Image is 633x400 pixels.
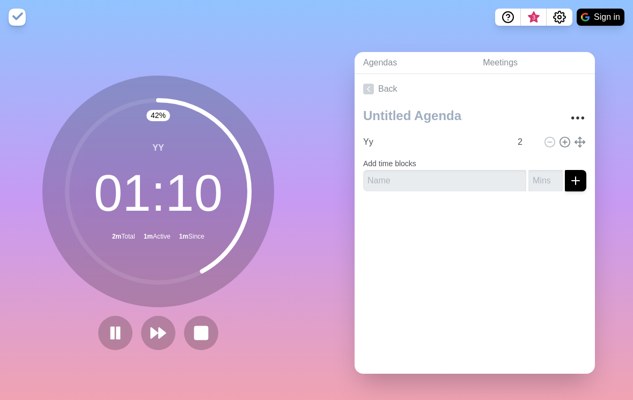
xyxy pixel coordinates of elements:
input: Mins [513,131,539,153]
a: Meetings [474,52,595,74]
a: Agendas [355,52,474,74]
img: timeblocks logo [9,9,26,26]
button: More [567,107,588,129]
input: Mins [528,170,563,191]
label: Add time blocks [363,159,416,168]
button: Settings [547,9,572,26]
a: Back [355,74,595,104]
img: google logo [581,13,590,21]
span: 3 [529,13,538,22]
button: Sign in [577,9,624,26]
input: Name [359,131,511,153]
input: Name [363,170,526,191]
button: What’s new [521,9,547,26]
button: Help [495,9,521,26]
